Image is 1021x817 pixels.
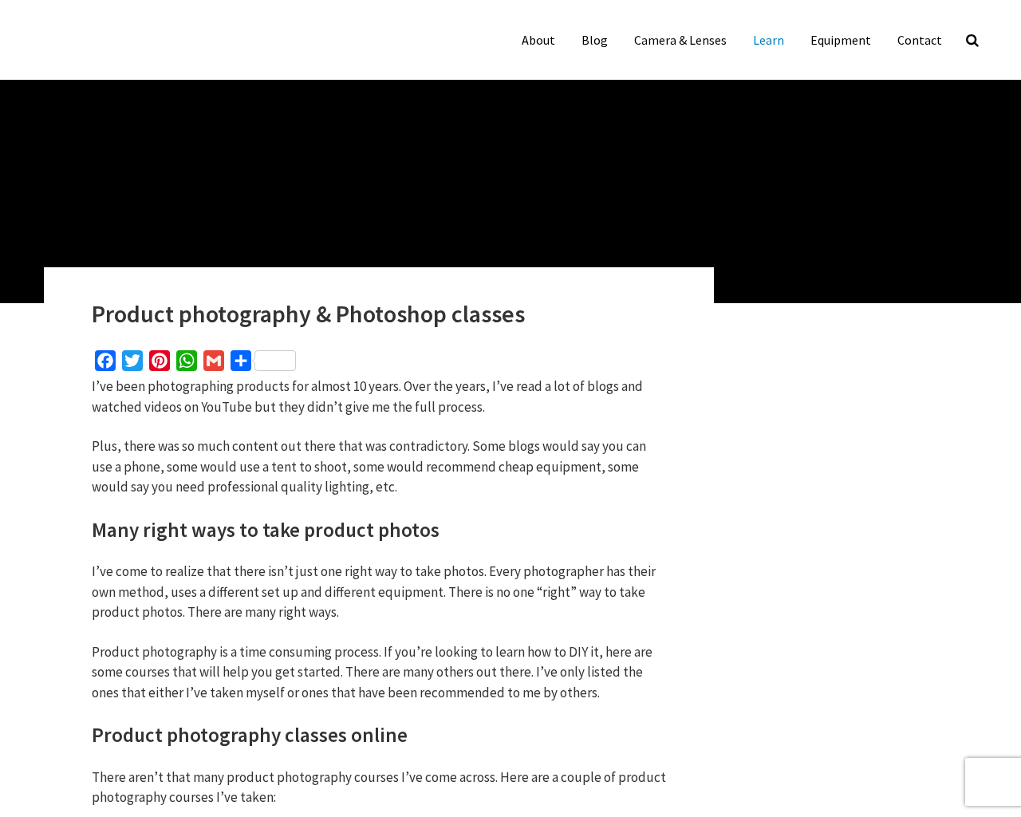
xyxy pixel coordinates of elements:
p: Plus, there was so much content out there that was contradictory. Some blogs would say you can us... [92,436,666,498]
p: Product photography is a time consuming process. If you’re looking to learn how to DIY it, here a... [92,642,666,704]
a: Equipment [798,24,883,56]
a: Contact [885,24,954,56]
h2: Product photography classes online [92,722,666,748]
h1: Product photography & Photoshop classes [92,299,666,328]
a: Facebook [92,350,119,377]
a: Share [227,350,299,377]
a: Twitter [119,350,146,377]
h2: Many right ways to take product photos [92,517,666,543]
a: Gmail [200,350,227,377]
a: Pinterest [146,350,173,377]
a: WhatsApp [173,350,200,377]
a: Camera & Lenses [622,24,739,56]
p: I’ve been photographing products for almost 10 years. Over the years, I’ve read a lot of blogs an... [92,377,666,417]
a: Learn [741,24,796,56]
p: I’ve come to realize that there isn’t just one right way to take photos. Every photographer has t... [92,562,666,623]
p: There aren’t that many product photography courses I’ve come across. Here are a couple of product... [92,768,666,808]
a: Blog [570,24,620,56]
a: About [510,24,567,56]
